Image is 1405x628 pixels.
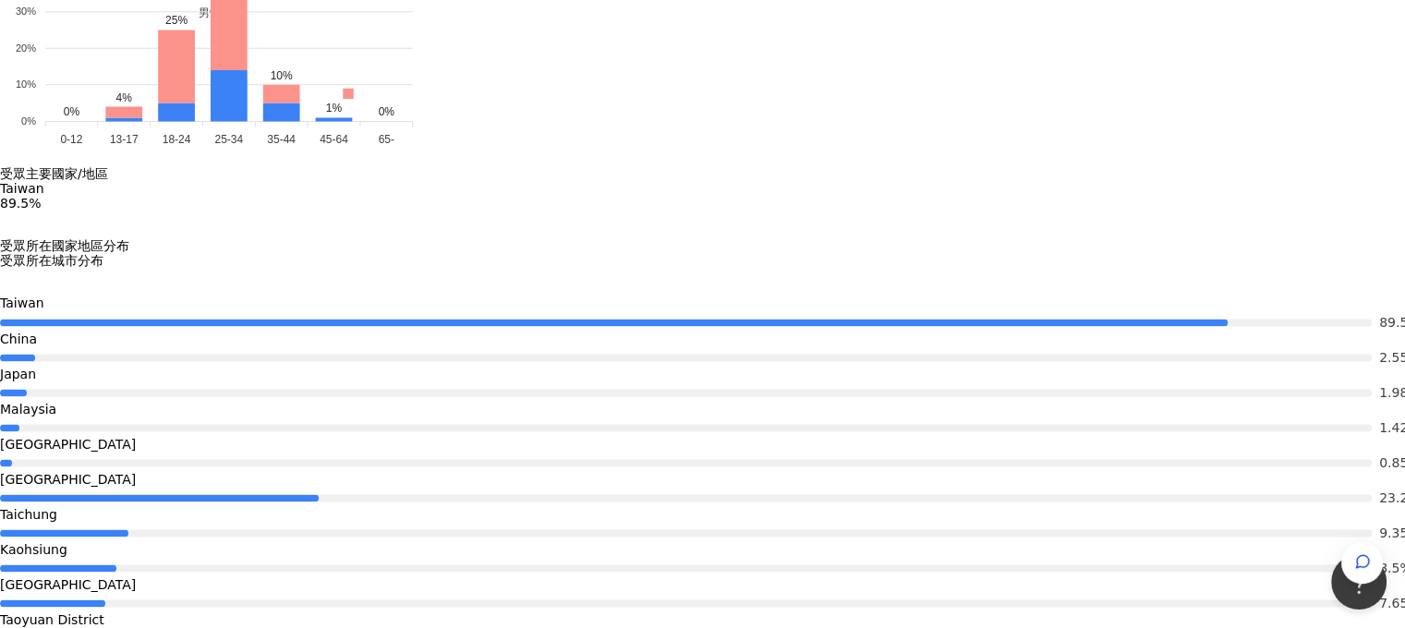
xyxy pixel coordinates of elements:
[214,133,243,146] tspan: 25-34
[1379,526,1405,539] span: 9.35%
[16,42,36,53] tspan: 20%
[1379,421,1405,434] span: 1.42%
[1331,554,1387,610] iframe: Help Scout Beacon - Open
[379,133,394,146] tspan: 65-
[60,133,82,146] tspan: 0-12
[16,78,36,90] tspan: 10%
[1379,316,1405,329] span: 89.5%
[185,6,221,19] span: 男性
[320,133,348,146] tspan: 45-64
[110,133,139,146] tspan: 13-17
[267,133,296,146] tspan: 35-44
[16,6,36,17] tspan: 30%
[1379,597,1405,610] span: 7.65%
[1379,386,1405,399] span: 1.98%
[1379,562,1405,574] span: 8.5%
[21,115,36,127] tspan: 0%
[1379,351,1405,364] span: 2.55%
[1379,456,1405,469] span: 0.85%
[1379,491,1405,504] span: 23.2%
[163,133,191,146] tspan: 18-24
